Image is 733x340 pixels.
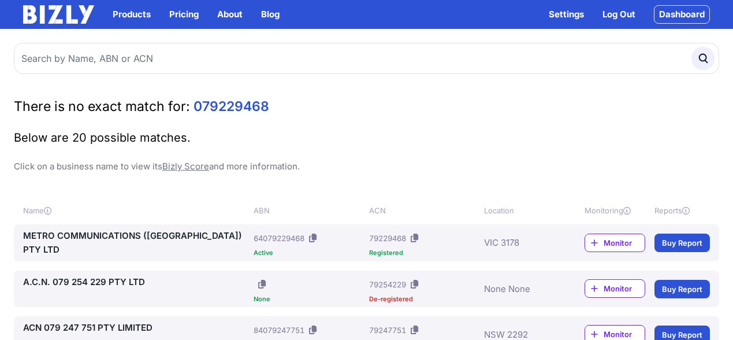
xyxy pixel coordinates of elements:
[604,283,645,294] span: Monitor
[23,275,249,289] a: A.C.N. 079 254 229 PTY LTD
[484,205,566,216] div: Location
[254,324,304,336] div: 84079247751
[14,131,191,145] span: Below are 20 possible matches.
[162,161,209,172] a: Bizly Score
[369,296,480,302] div: De-registered
[654,205,710,216] div: Reports
[194,98,269,114] span: 079229468
[585,205,645,216] div: Monitoring
[654,5,710,24] a: Dashboard
[254,250,364,256] div: Active
[261,8,280,21] a: Blog
[23,205,249,216] div: Name
[14,98,190,114] span: There is no exact match for:
[217,8,243,21] a: About
[369,324,406,336] div: 79247751
[23,321,249,335] a: ACN 079 247 751 PTY LIMITED
[654,234,710,252] a: Buy Report
[549,8,584,21] a: Settings
[602,8,635,21] a: Log Out
[254,296,364,302] div: None
[585,234,645,252] a: Monitor
[14,160,719,173] p: Click on a business name to view its and more information.
[369,232,406,244] div: 79229468
[113,8,151,21] button: Products
[484,275,566,302] div: None None
[654,280,710,298] a: Buy Report
[14,43,719,74] input: Search by Name, ABN or ACN
[254,232,304,244] div: 64079229468
[604,237,645,249] span: Monitor
[369,205,480,216] div: ACN
[484,229,566,257] div: VIC 3178
[254,205,364,216] div: ABN
[23,229,249,257] a: METRO COMMUNICATIONS ([GEOGRAPHIC_DATA]) PTY LTD
[585,279,645,298] a: Monitor
[604,328,645,340] span: Monitor
[369,279,406,290] div: 79254229
[369,250,480,256] div: Registered
[169,8,199,21] a: Pricing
